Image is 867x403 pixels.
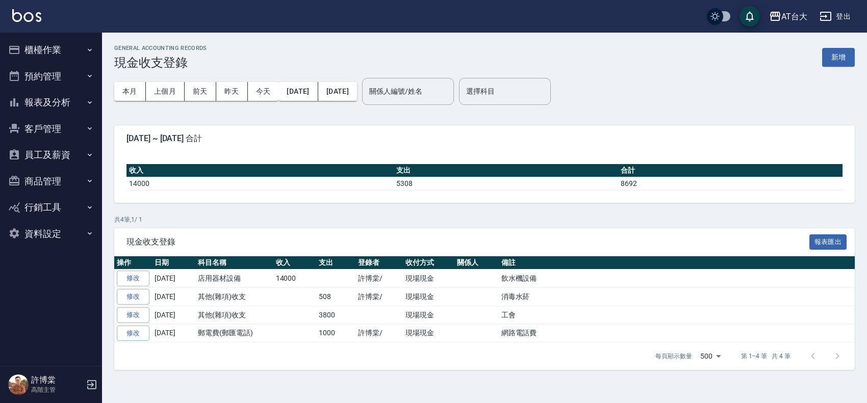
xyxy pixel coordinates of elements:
th: 支出 [316,256,355,270]
td: 508 [316,288,355,306]
button: 行銷工具 [4,194,98,221]
td: 許博棠/ [355,324,403,342]
th: 操作 [114,256,152,270]
td: 其他(雜項)收支 [195,306,273,324]
td: 1000 [316,324,355,342]
th: 支出 [394,164,618,177]
button: 預約管理 [4,63,98,90]
p: 高階主管 [31,385,83,394]
td: 14000 [126,177,394,190]
button: 前天 [185,82,216,101]
button: AT台大 [765,6,811,27]
button: 新增 [822,48,855,67]
td: [DATE] [152,324,195,342]
th: 收入 [126,164,394,177]
td: 現場現金 [403,324,454,342]
img: Person [8,374,29,395]
a: 修改 [117,271,149,286]
td: 許博棠/ [355,270,403,288]
th: 收付方式 [403,256,454,270]
th: 登錄者 [355,256,403,270]
td: 5308 [394,177,618,190]
th: 合計 [618,164,843,177]
button: 登出 [815,7,855,26]
td: 3800 [316,306,355,324]
td: 14000 [273,270,317,288]
button: 資料設定 [4,221,98,247]
td: 現場現金 [403,270,454,288]
button: 報表匯出 [809,234,847,250]
th: 收入 [273,256,317,270]
td: 飲水機設備 [499,270,855,288]
td: 網路電話費 [499,324,855,342]
button: 櫃檯作業 [4,37,98,63]
div: 500 [696,342,725,370]
a: 修改 [117,289,149,305]
a: 修改 [117,326,149,341]
td: [DATE] [152,270,195,288]
td: 許博棠/ [355,288,403,306]
td: [DATE] [152,306,195,324]
span: 現金收支登錄 [126,237,809,247]
td: 現場現金 [403,306,454,324]
button: [DATE] [318,82,357,101]
button: 員工及薪資 [4,142,98,168]
button: 客戶管理 [4,116,98,142]
td: 店用器材設備 [195,270,273,288]
td: 工會 [499,306,855,324]
th: 關係人 [454,256,499,270]
h3: 現金收支登錄 [114,56,207,70]
a: 新增 [822,52,855,62]
td: 8692 [618,177,843,190]
a: 修改 [117,307,149,323]
td: 現場現金 [403,288,454,306]
td: 其他(雜項)收支 [195,288,273,306]
td: [DATE] [152,288,195,306]
p: 第 1–4 筆 共 4 筆 [741,352,790,361]
td: 消毒水菸 [499,288,855,306]
img: Logo [12,9,41,22]
button: 上個月 [146,82,185,101]
div: AT台大 [781,10,807,23]
button: 本月 [114,82,146,101]
p: 共 4 筆, 1 / 1 [114,215,855,224]
button: 商品管理 [4,168,98,195]
th: 科目名稱 [195,256,273,270]
p: 每頁顯示數量 [655,352,692,361]
button: 今天 [248,82,279,101]
h5: 許博棠 [31,375,83,385]
th: 日期 [152,256,195,270]
button: save [739,6,760,26]
td: 郵電費(郵匯電話) [195,324,273,342]
button: 報表及分析 [4,89,98,116]
h2: GENERAL ACCOUNTING RECORDS [114,45,207,51]
button: 昨天 [216,82,248,101]
a: 報表匯出 [809,236,847,246]
span: [DATE] ~ [DATE] 合計 [126,133,843,144]
th: 備註 [499,256,855,270]
button: [DATE] [278,82,318,101]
